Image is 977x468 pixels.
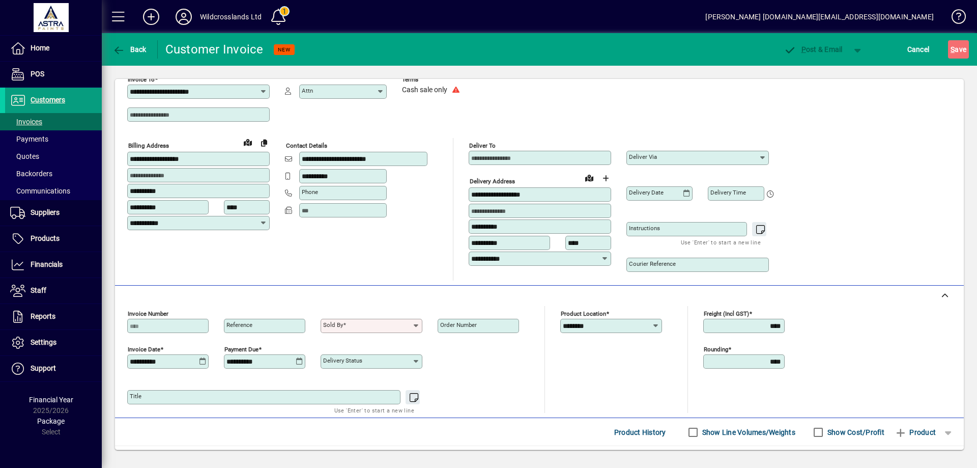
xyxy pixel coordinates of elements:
mat-label: Deliver via [629,153,657,160]
mat-hint: Use 'Enter' to start a new line [334,404,414,416]
button: Profile [167,8,200,26]
mat-label: Title [130,393,141,400]
span: ost & Email [784,45,843,53]
span: Products [31,234,60,242]
mat-label: Reference [226,321,252,328]
app-page-header-button: Back [102,40,158,59]
span: Staff [31,286,46,294]
span: Financials [31,260,63,268]
div: Customer Invoice [165,41,264,58]
span: Product [895,424,936,441]
span: Support [31,364,56,372]
a: Backorders [5,165,102,182]
button: Back [110,40,149,59]
button: Choose address [597,170,614,186]
mat-label: Invoice date [128,346,160,353]
mat-label: Delivery status [323,357,362,364]
a: Home [5,36,102,61]
button: Add [135,8,167,26]
span: S [951,45,955,53]
span: Suppliers [31,208,60,216]
mat-label: Product location [561,310,606,317]
mat-label: Sold by [323,321,343,328]
mat-label: Freight (incl GST) [704,310,749,317]
a: Financials [5,252,102,278]
span: POS [31,70,44,78]
a: Payments [5,130,102,148]
span: Home [31,44,49,52]
label: Show Cost/Profit [825,427,884,437]
span: Quotes [10,152,39,160]
a: Communications [5,182,102,200]
mat-label: Rounding [704,346,728,353]
span: Back [112,45,147,53]
a: Suppliers [5,200,102,226]
span: NEW [278,46,291,53]
mat-hint: Use 'Enter' to start a new line [681,236,761,248]
span: Product History [614,424,666,441]
span: Package [37,417,65,425]
span: ave [951,41,966,58]
button: Cancel [905,40,932,59]
button: Product History [610,423,670,442]
a: POS [5,62,102,87]
mat-label: Attn [302,87,313,94]
span: Cancel [907,41,930,58]
span: Invoices [10,118,42,126]
span: Cash sale only [402,86,447,94]
mat-label: Deliver To [469,142,496,149]
mat-label: Invoice number [128,310,168,317]
span: Reports [31,312,55,320]
a: Support [5,356,102,381]
mat-label: Courier Reference [629,260,676,267]
span: Terms [402,76,463,83]
div: Wildcrosslands Ltd [200,9,262,25]
span: Communications [10,187,70,195]
button: Post & Email [779,40,848,59]
mat-label: Delivery time [710,189,746,196]
a: Staff [5,278,102,304]
a: Settings [5,330,102,355]
mat-label: Payment due [224,346,258,353]
button: Copy to Delivery address [256,134,272,151]
mat-label: Phone [302,188,318,196]
button: Product [889,423,941,442]
a: View on map [581,170,597,186]
a: Knowledge Base [944,2,964,35]
div: [PERSON_NAME] [DOMAIN_NAME][EMAIL_ADDRESS][DOMAIN_NAME] [705,9,934,25]
a: Products [5,226,102,252]
span: Financial Year [29,396,73,404]
mat-label: Delivery date [629,189,664,196]
mat-label: Order number [440,321,477,328]
span: Customers [31,96,65,104]
mat-label: Invoice To [128,76,155,83]
a: Reports [5,304,102,329]
span: P [801,45,806,53]
mat-label: Instructions [629,225,660,232]
a: View on map [240,134,256,150]
button: Save [948,40,969,59]
span: Backorders [10,170,52,178]
a: Quotes [5,148,102,165]
a: Invoices [5,113,102,130]
label: Show Line Volumes/Weights [700,427,795,437]
span: Settings [31,338,56,346]
span: Payments [10,135,48,143]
